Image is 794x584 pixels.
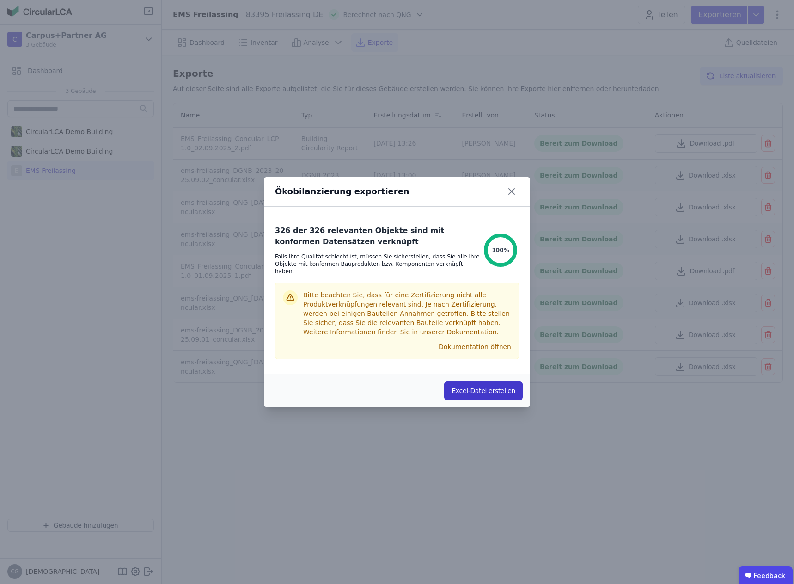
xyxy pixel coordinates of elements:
[275,225,482,253] div: 326 der 326 relevanten Objekte sind mit konformen Datensätzen verknüpft
[275,185,409,198] div: Ökobilanzierung exportieren
[303,290,511,340] div: Bitte beachten Sie, dass für eine Zertifizierung nicht alle Produktverknüpfungen relevant sind. J...
[275,253,482,275] div: Falls Ihre Qualität schlecht ist, müssen Sie sicherstellen, dass Sie alle Ihre Objekte mit konfor...
[492,246,509,254] span: 100%
[444,381,523,400] button: Excel-Datei erstellen
[435,339,515,354] button: Dokumentation öffnen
